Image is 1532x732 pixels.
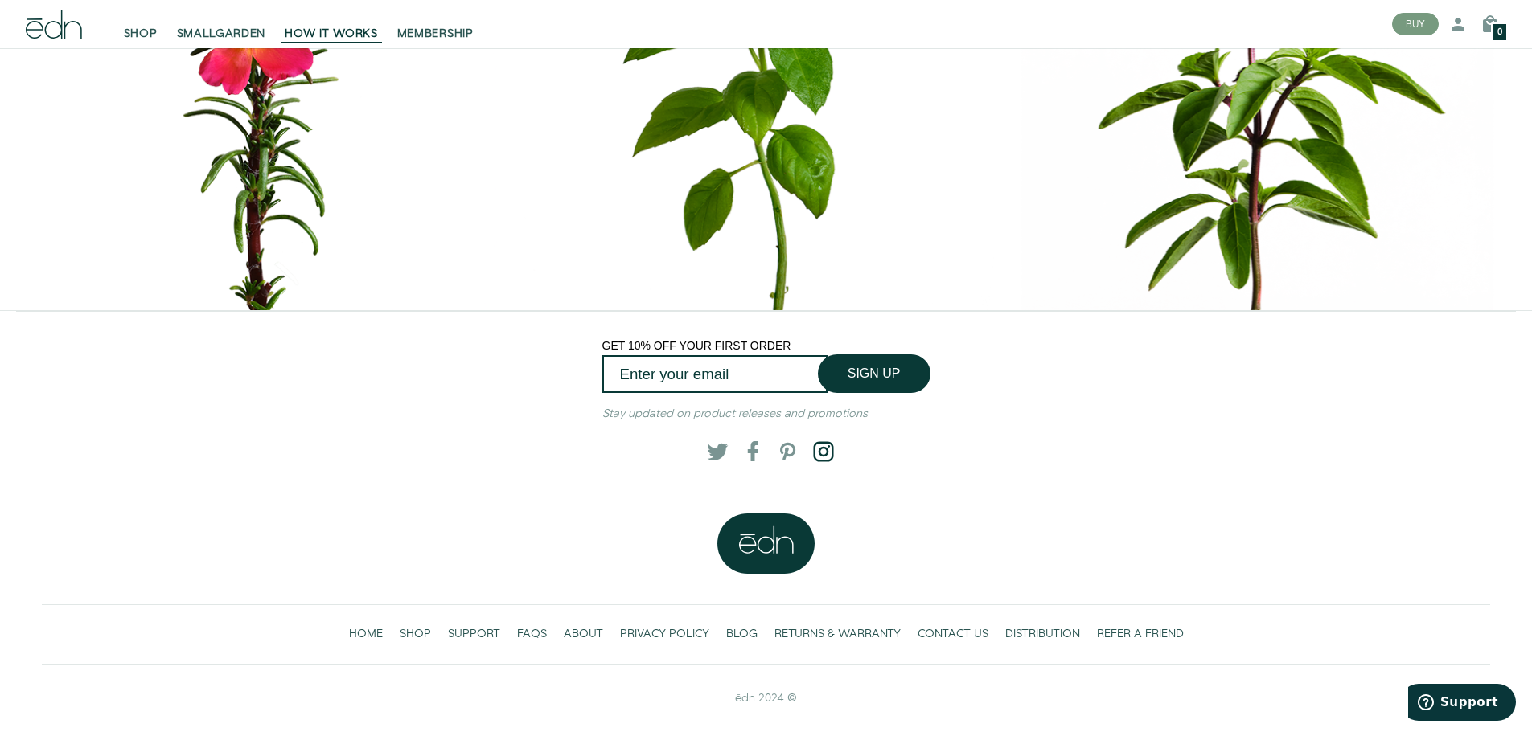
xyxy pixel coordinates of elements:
span: 0 [1497,28,1502,37]
span: GET 10% OFF YOUR FIRST ORDER [602,339,791,352]
span: ABOUT [564,626,603,642]
a: HOME [340,618,391,651]
span: HOW IT WORKS [285,26,377,42]
a: FAQS [508,618,555,651]
button: SIGN UP [818,354,930,393]
span: SHOP [400,626,431,642]
a: CONTACT US [909,618,996,651]
a: BLOG [717,618,766,651]
a: MEMBERSHIP [388,6,483,42]
span: PRIVACY POLICY [620,626,709,642]
a: SHOP [114,6,167,42]
a: REFER A FRIEND [1088,618,1192,651]
a: ABOUT [555,618,611,651]
span: MEMBERSHIP [397,26,474,42]
a: PRIVACY POLICY [611,618,717,651]
a: DISTRIBUTION [996,618,1088,651]
a: HOW IT WORKS [275,6,387,42]
span: SMALLGARDEN [177,26,266,42]
a: SMALLGARDEN [167,6,276,42]
iframe: Opens a widget where you can find more information [1408,684,1516,724]
span: BLOG [726,626,758,642]
button: BUY [1392,13,1439,35]
span: DISTRIBUTION [1005,626,1080,642]
span: SUPPORT [448,626,500,642]
em: Stay updated on product releases and promotions [602,406,868,422]
input: Enter your email [602,355,828,393]
a: SHOP [391,618,439,651]
span: CONTACT US [918,626,988,642]
a: SUPPORT [439,618,508,651]
span: FAQS [517,626,547,642]
span: ēdn 2024 © [735,690,797,706]
a: RETURNS & WARRANTY [766,618,909,651]
span: REFER A FRIEND [1097,626,1184,642]
span: HOME [349,626,383,642]
span: RETURNS & WARRANTY [774,626,901,642]
span: SHOP [124,26,158,42]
